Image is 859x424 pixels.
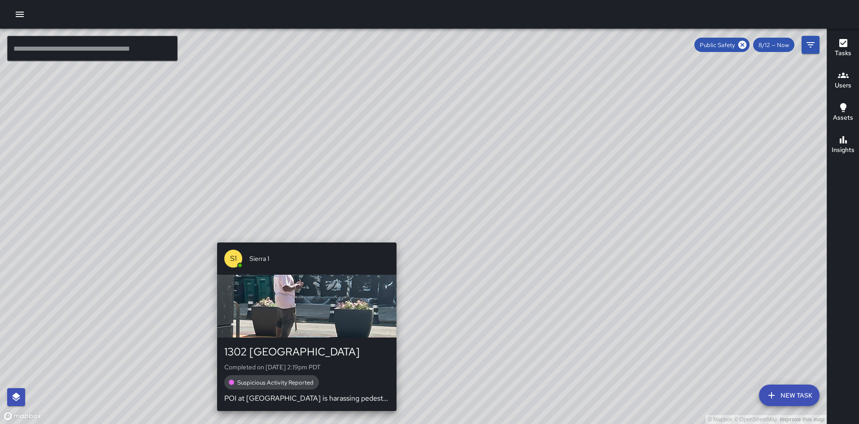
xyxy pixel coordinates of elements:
span: Public Safety [694,41,740,49]
div: 1302 [GEOGRAPHIC_DATA] [224,345,389,359]
button: Insights [827,129,859,161]
button: S1Sierra 11302 [GEOGRAPHIC_DATA]Completed on [DATE] 2:19pm PDTSuspicious Activity ReportedPOI at ... [217,242,397,411]
p: Completed on [DATE] 2:19pm PDT [224,363,389,372]
div: Public Safety [694,38,750,52]
h6: Assets [833,113,853,123]
button: Filters [802,36,820,54]
p: POI at [GEOGRAPHIC_DATA] is harassing pedestrians again. Code 4. [224,393,389,404]
span: Sierra 1 [249,254,389,263]
button: Users [827,65,859,97]
button: New Task [759,385,820,406]
span: 8/12 — Now [753,41,794,49]
span: Suspicious Activity Reported [232,379,319,386]
p: S1 [230,253,237,264]
h6: Insights [832,145,855,155]
h6: Users [835,81,851,91]
button: Assets [827,97,859,129]
h6: Tasks [835,48,851,58]
button: Tasks [827,32,859,65]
